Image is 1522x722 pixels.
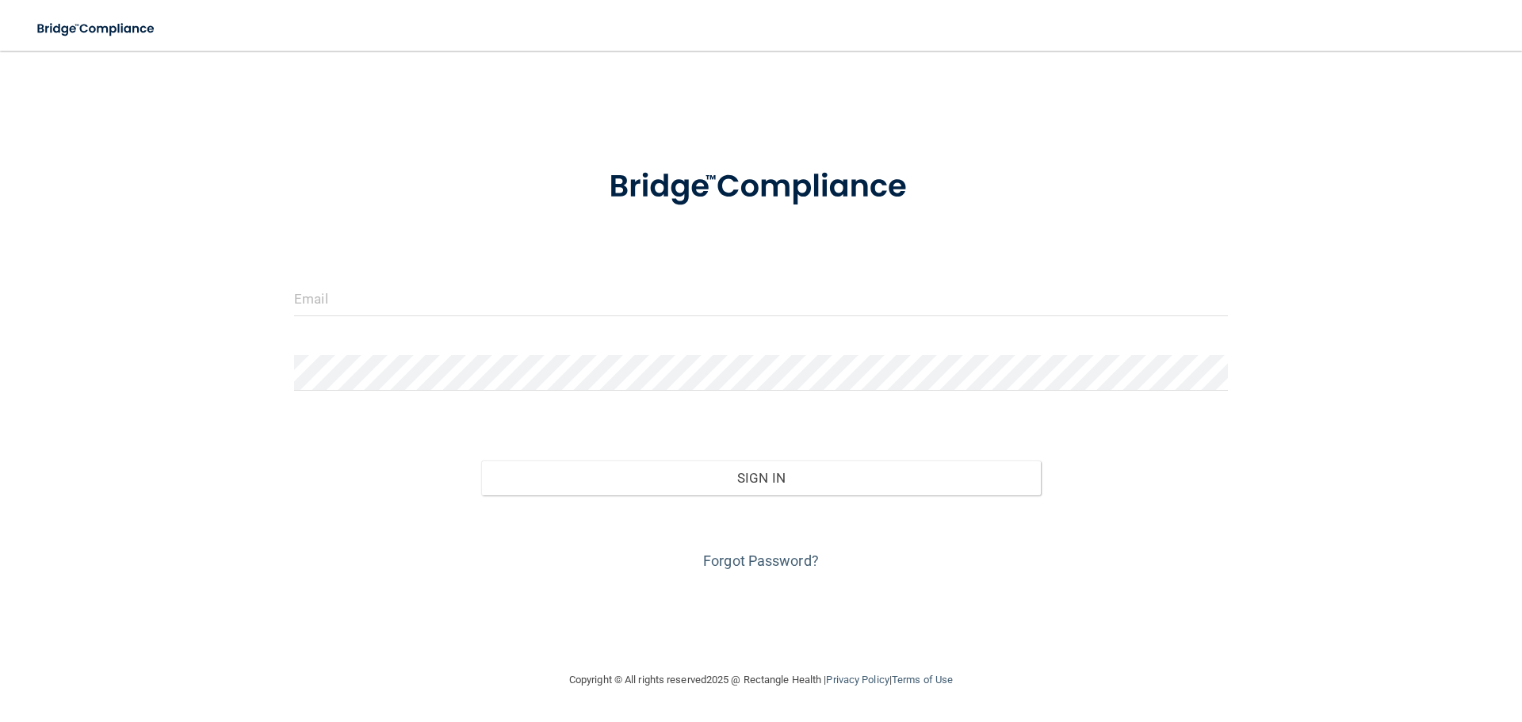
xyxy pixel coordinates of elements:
[294,281,1228,316] input: Email
[24,13,170,45] img: bridge_compliance_login_screen.278c3ca4.svg
[703,552,819,569] a: Forgot Password?
[826,674,889,686] a: Privacy Policy
[472,655,1050,705] div: Copyright © All rights reserved 2025 @ Rectangle Health | |
[892,674,953,686] a: Terms of Use
[481,460,1042,495] button: Sign In
[576,146,946,228] img: bridge_compliance_login_screen.278c3ca4.svg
